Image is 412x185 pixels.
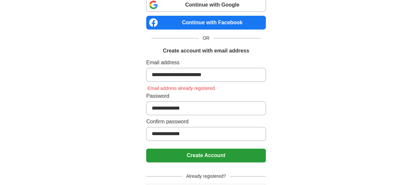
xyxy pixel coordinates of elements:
[146,149,266,162] button: Create Account
[146,16,266,30] a: Continue with Facebook
[146,59,266,67] label: Email address
[146,86,217,91] span: Email address already registered.
[146,92,266,100] label: Password
[146,118,266,126] label: Confirm password
[163,47,249,55] h1: Create account with email address
[199,35,213,42] span: OR
[182,173,230,180] span: Already registered?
